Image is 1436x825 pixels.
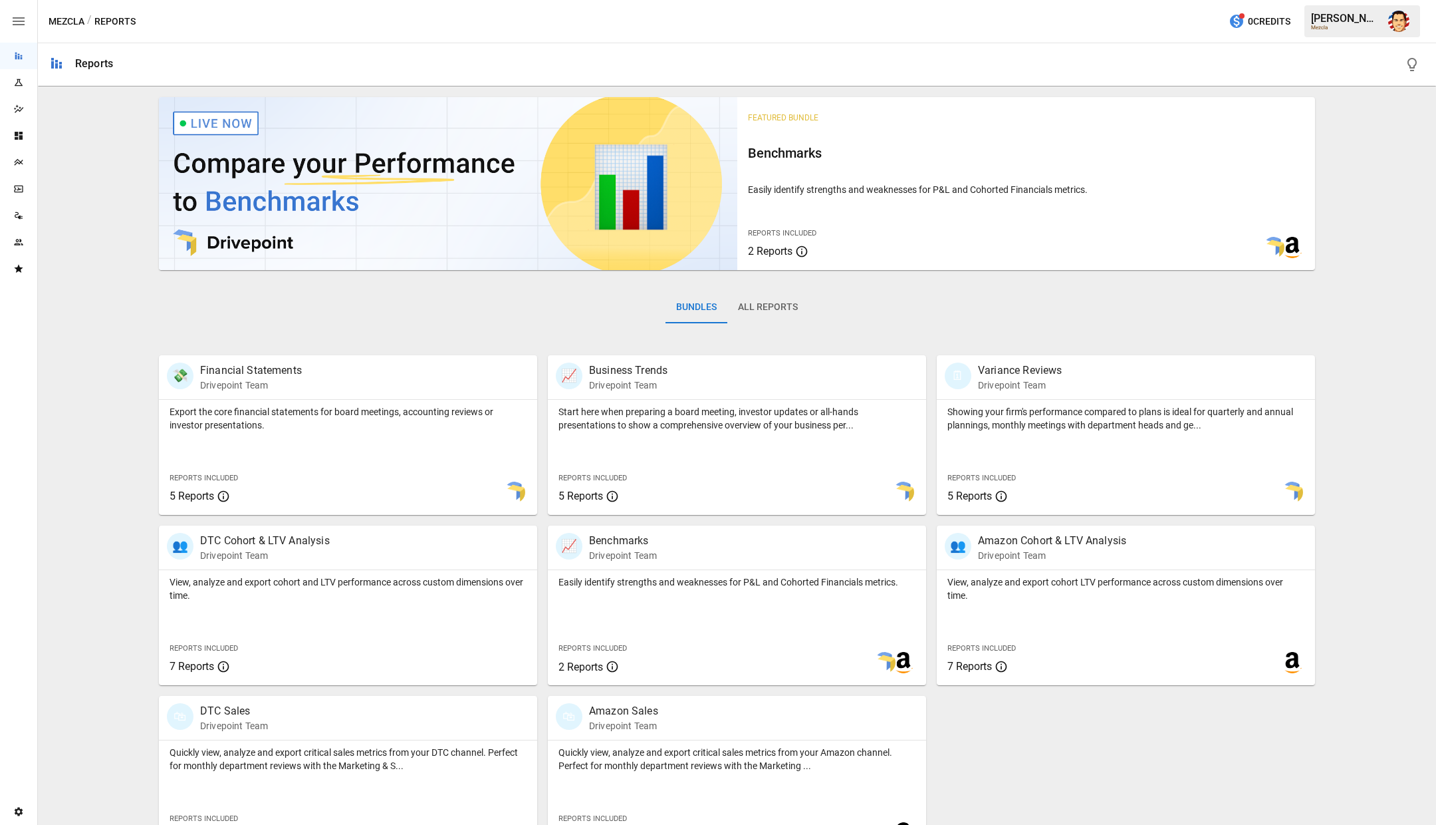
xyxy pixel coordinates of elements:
span: 2 Reports [558,661,603,673]
img: smart model [1282,482,1303,503]
span: Reports Included [170,644,238,653]
img: smart model [874,652,896,673]
span: 2 Reports [748,245,792,257]
p: Drivepoint Team [200,719,268,733]
p: DTC Sales [200,703,268,719]
p: View, analyze and export cohort LTV performance across custom dimensions over time. [947,576,1304,602]
div: 🛍 [556,703,582,730]
p: Benchmarks [589,533,657,549]
img: smart model [893,482,914,503]
p: Showing your firm's performance compared to plans is ideal for quarterly and annual plannings, mo... [947,405,1304,432]
button: 0Credits [1223,9,1296,34]
p: Drivepoint Team [978,549,1126,562]
p: Export the core financial statements for board meetings, accounting reviews or investor presentat... [170,405,527,432]
button: Austin Gardner-Smith [1380,3,1417,40]
div: 👥 [945,533,971,560]
div: [PERSON_NAME] [1311,12,1380,25]
span: Featured Bundle [748,113,818,122]
span: Reports Included [558,814,627,823]
img: amazon [1282,237,1303,258]
button: Bundles [665,291,727,323]
img: smart model [504,482,525,503]
span: 5 Reports [947,490,992,502]
div: / [87,13,92,30]
div: 👥 [167,533,193,560]
div: 🗓 [945,363,971,389]
div: 🛍 [167,703,193,730]
p: Quickly view, analyze and export critical sales metrics from your Amazon channel. Perfect for mon... [558,746,915,772]
p: Quickly view, analyze and export critical sales metrics from your DTC channel. Perfect for monthl... [170,746,527,772]
p: Easily identify strengths and weaknesses for P&L and Cohorted Financials metrics. [558,576,915,589]
div: Reports [75,57,113,70]
p: Easily identify strengths and weaknesses for P&L and Cohorted Financials metrics. [748,183,1305,196]
p: DTC Cohort & LTV Analysis [200,533,330,549]
span: 7 Reports [170,660,214,673]
img: Austin Gardner-Smith [1388,11,1409,32]
span: Reports Included [947,644,1016,653]
span: Reports Included [170,814,238,823]
p: Drivepoint Team [978,379,1062,392]
p: Variance Reviews [978,363,1062,379]
div: Mezcla [1311,25,1380,31]
span: 5 Reports [170,490,214,502]
button: All Reports [727,291,808,323]
button: Mezcla [49,13,84,30]
img: smart model [1263,237,1284,258]
span: Reports Included [558,474,627,482]
div: 💸 [167,363,193,389]
p: View, analyze and export cohort and LTV performance across custom dimensions over time. [170,576,527,602]
span: 7 Reports [947,660,992,673]
div: 📈 [556,533,582,560]
span: 0 Credits [1248,13,1290,30]
p: Amazon Cohort & LTV Analysis [978,533,1126,549]
span: Reports Included [170,474,238,482]
p: Start here when preparing a board meeting, investor updates or all-hands presentations to show a ... [558,405,915,432]
span: 5 Reports [558,490,603,502]
p: Drivepoint Team [200,379,302,392]
p: Drivepoint Team [589,379,667,392]
div: 📈 [556,363,582,389]
p: Drivepoint Team [589,719,658,733]
img: video thumbnail [159,97,737,270]
p: Drivepoint Team [200,549,330,562]
span: Reports Included [947,474,1016,482]
span: Reports Included [558,644,627,653]
p: Financial Statements [200,363,302,379]
p: Business Trends [589,363,667,379]
p: Amazon Sales [589,703,658,719]
h6: Benchmarks [748,142,1305,164]
p: Drivepoint Team [589,549,657,562]
img: amazon [893,652,914,673]
img: amazon [1282,652,1303,673]
span: Reports Included [748,229,816,238]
